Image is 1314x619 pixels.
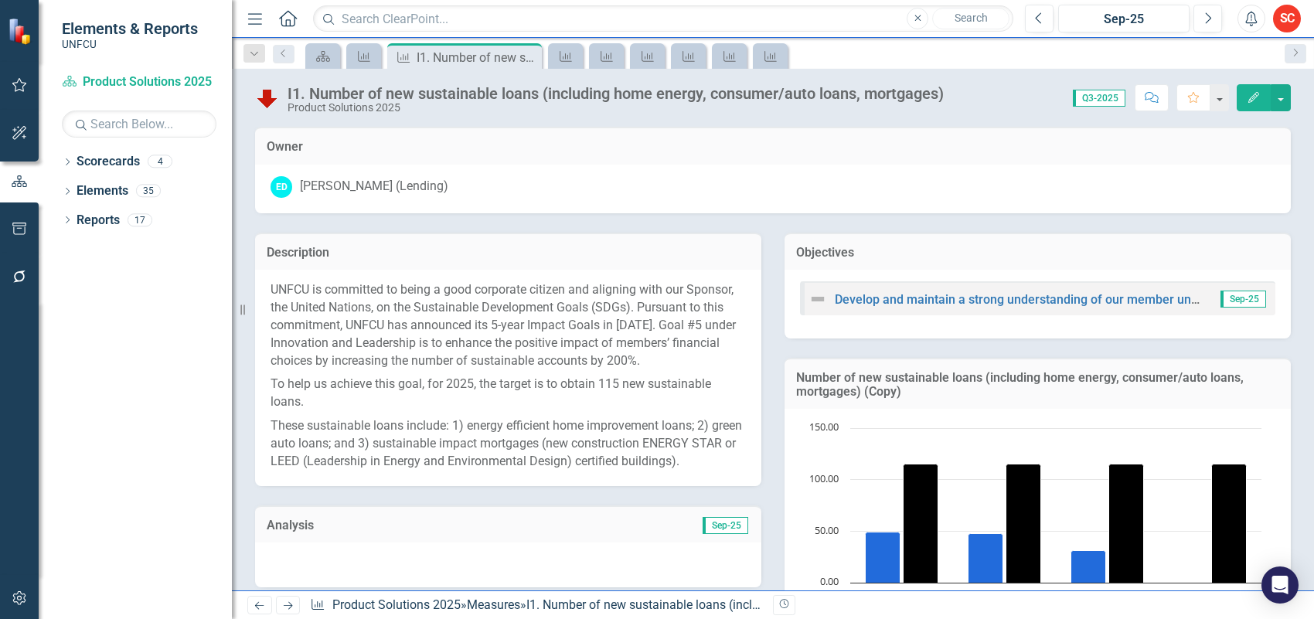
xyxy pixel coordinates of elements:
div: [PERSON_NAME] (Lending) [300,178,448,196]
a: Scorecards [77,153,140,171]
path: Q2-2025, 115. Target. [1006,464,1041,583]
button: Sep-25 [1058,5,1190,32]
text: 0.00 [820,574,839,588]
a: Elements [77,182,128,200]
img: Below Plan [255,86,280,111]
div: Product Solutions 2025 [288,102,944,114]
h3: Analysis [267,519,509,532]
span: Q3-2025 [1073,90,1125,107]
text: 150.00 [809,420,839,434]
input: Search ClearPoint... [313,5,1013,32]
span: Sep-25 [703,517,748,534]
span: Search [955,12,988,24]
button: Search [932,8,1009,29]
div: 35 [136,185,161,198]
span: Elements & Reports [62,19,198,38]
small: UNFCU [62,38,198,50]
div: Open Intercom Messenger [1261,566,1299,604]
a: Product Solutions 2025 [62,73,216,91]
a: Product Solutions 2025 [332,597,461,612]
button: SC [1273,5,1301,32]
span: Sep-25 [1220,291,1266,308]
h3: Description [267,246,750,260]
h3: Objectives [796,246,1279,260]
div: I1. Number of new sustainable loans (including home energy, consumer/auto loans, mortgages) [526,597,1047,612]
div: ED [271,176,292,198]
h3: Number of new sustainable loans (including home energy, consumer/auto loans, mortgages) (Copy) [796,371,1279,398]
input: Search Below... [62,111,216,138]
path: Q4-2025, 115. Target. [1212,464,1247,583]
path: Q2-2025, 48. Actual. [968,534,1003,583]
a: Reports [77,212,120,230]
img: ClearPoint Strategy [8,17,35,44]
img: Not Defined [808,290,827,308]
g: Target, bar series 2 of 2 with 4 bars. [904,464,1247,583]
div: Sep-25 [1064,10,1184,29]
p: UNFCU is committed to being a good corporate citizen and aligning with our Sponsor, the United Na... [271,281,746,372]
div: I1. Number of new sustainable loans (including home energy, consumer/auto loans, mortgages) [288,85,944,102]
text: 100.00 [809,471,839,485]
div: I1. Number of new sustainable loans (including home energy, consumer/auto loans, mortgages) [417,48,538,67]
p: To help us achieve this goal, for 2025, the target is to obtain 115 new sustainable loans. [271,372,746,414]
p: These sustainable loans include: 1) energy efficient home improvement loans; 2) green auto loans;... [271,414,746,471]
path: Q3-2025, 115. Target. [1109,464,1144,583]
h3: Owner [267,140,1279,154]
text: 50.00 [815,523,839,537]
div: 4 [148,155,172,168]
path: Q1-2025, 49. Actual. [866,532,900,583]
a: Measures [467,597,520,612]
div: » » [310,597,761,614]
path: Q1-2025, 115. Target. [904,464,938,583]
path: Q3-2025, 31. Actual. [1071,551,1106,583]
div: 17 [128,213,152,226]
a: Develop and maintain a strong understanding of our member universe’s diverse needs [835,292,1313,307]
